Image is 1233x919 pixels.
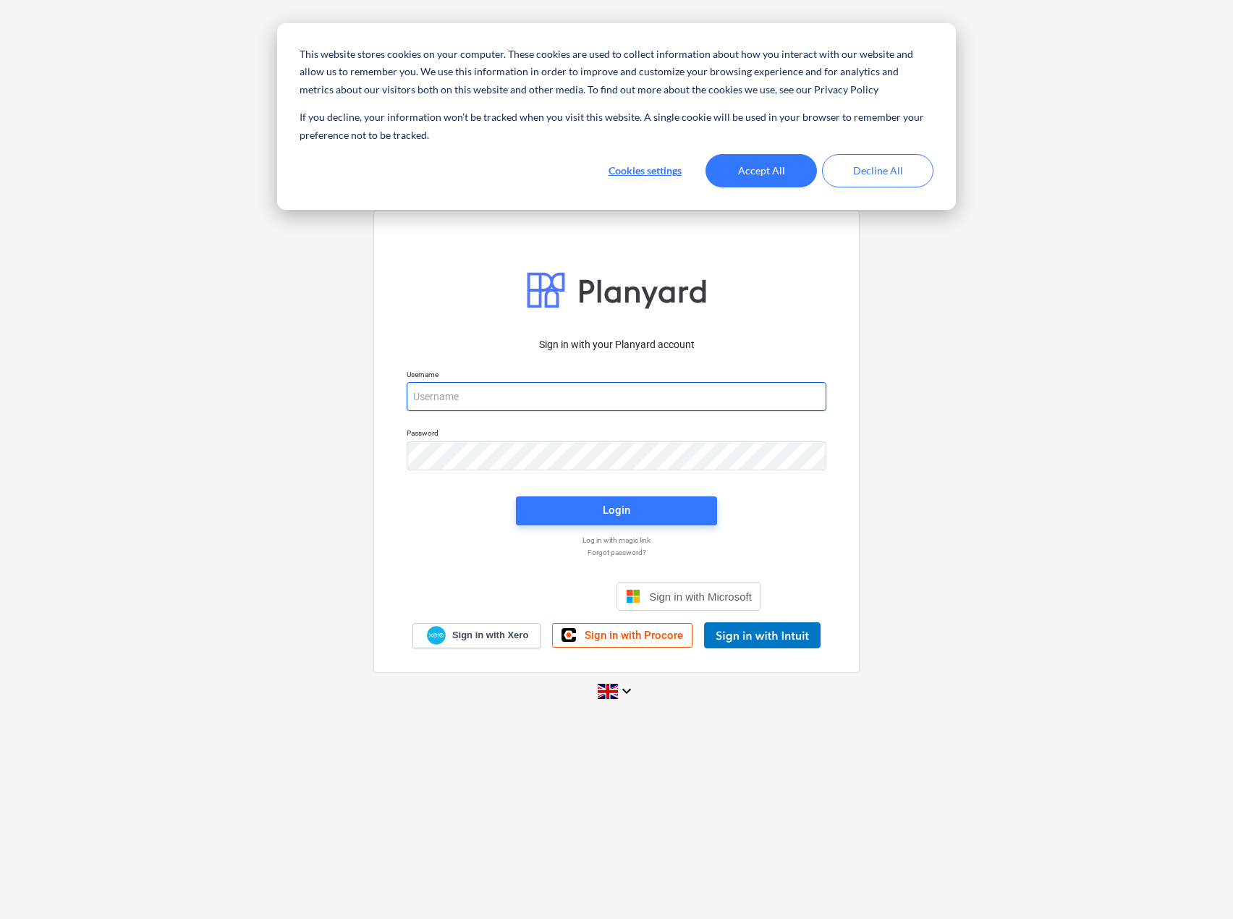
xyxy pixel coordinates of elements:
[465,580,612,612] iframe: Sign in with Google Button
[399,535,834,545] a: Log in with magic link
[427,626,446,645] img: Xero logo
[603,501,630,520] div: Login
[552,623,692,648] a: Sign in with Procore
[277,23,956,210] div: Cookie banner
[649,590,752,603] span: Sign in with Microsoft
[300,46,933,99] p: This website stores cookies on your computer. These cookies are used to collect information about...
[407,370,826,382] p: Username
[407,428,826,441] p: Password
[300,109,933,144] p: If you decline, your information won’t be tracked when you visit this website. A single cookie wi...
[1161,850,1233,919] iframe: Chat Widget
[589,154,700,187] button: Cookies settings
[407,337,826,352] p: Sign in with your Planyard account
[399,548,834,557] a: Forgot password?
[706,154,817,187] button: Accept All
[516,496,717,525] button: Login
[618,682,635,700] i: keyboard_arrow_down
[412,623,541,648] a: Sign in with Xero
[452,629,528,642] span: Sign in with Xero
[626,589,640,604] img: Microsoft logo
[585,629,683,642] span: Sign in with Procore
[822,154,933,187] button: Decline All
[407,382,826,411] input: Username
